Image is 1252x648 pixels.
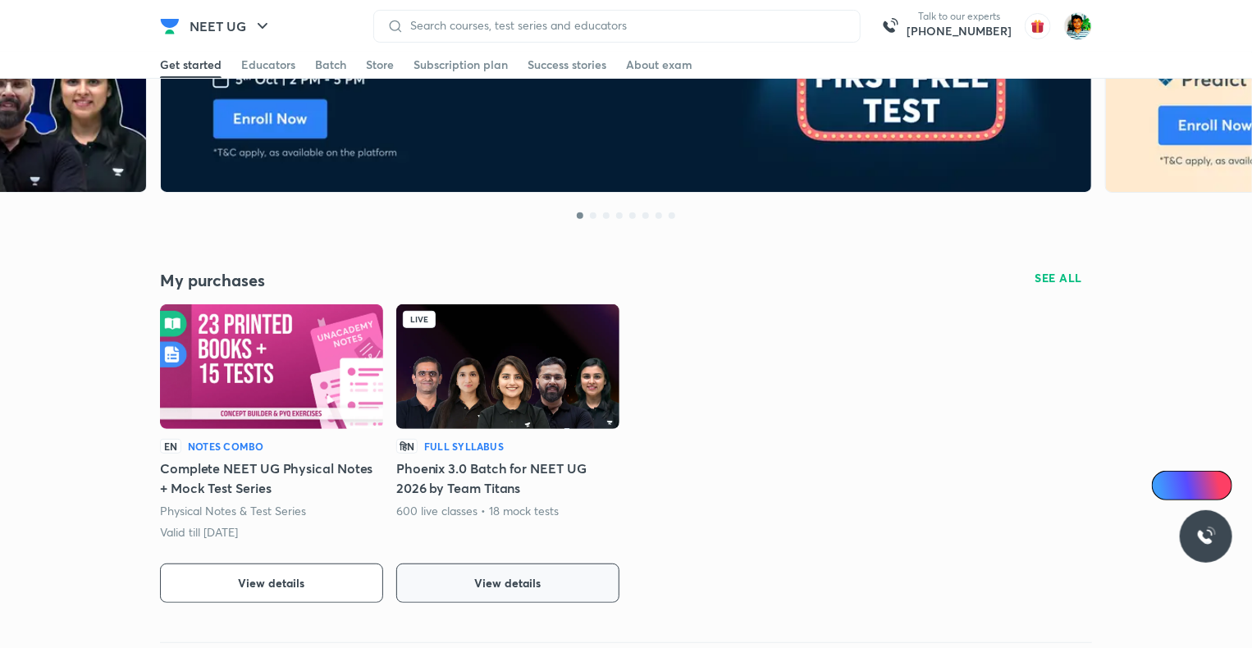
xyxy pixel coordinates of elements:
h5: Phoenix 3.0 Batch for NEET UG 2026 by Team Titans [396,459,619,498]
span: SEE ALL [1035,272,1083,284]
div: Batch [315,57,346,73]
a: Ai Doubts [1152,471,1232,500]
div: Educators [241,57,295,73]
div: Live [403,311,436,328]
button: View details [396,564,619,603]
img: avatar [1025,13,1051,39]
span: View details [475,575,541,591]
a: [PHONE_NUMBER] [907,23,1012,39]
a: Store [366,52,394,78]
input: Search courses, test series and educators [404,19,847,32]
img: Batch Thumbnail [396,304,619,429]
div: Get started [160,57,222,73]
img: Company Logo [160,16,180,36]
img: call-us [874,10,907,43]
button: NEET UG [180,10,282,43]
div: Success stories [528,57,606,73]
p: हिN [396,439,418,454]
span: View details [239,575,305,591]
a: Batch [315,52,346,78]
a: Educators [241,52,295,78]
div: Subscription plan [414,57,508,73]
span: Ai Doubts [1179,479,1222,492]
a: Subscription plan [414,52,508,78]
div: About exam [626,57,692,73]
h5: Complete NEET UG Physical Notes + Mock Test Series [160,459,383,498]
h6: Notes Combo [188,439,264,454]
button: SEE ALL [1026,265,1093,291]
a: Success stories [528,52,606,78]
p: 600 live classes • 18 mock tests [396,503,560,519]
p: Talk to our experts [907,10,1012,23]
img: Batch Thumbnail [160,304,383,429]
button: View details [160,564,383,603]
img: Icon [1162,479,1175,492]
h6: Full Syllabus [424,439,504,454]
a: Get started [160,52,222,78]
img: ttu [1196,527,1216,546]
h4: My purchases [160,270,626,291]
a: About exam [626,52,692,78]
p: EN [160,439,181,454]
p: Physical Notes & Test Series [160,503,307,519]
p: Valid till [DATE] [160,524,238,541]
img: Mehul Ghosh [1064,12,1092,40]
div: Store [366,57,394,73]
